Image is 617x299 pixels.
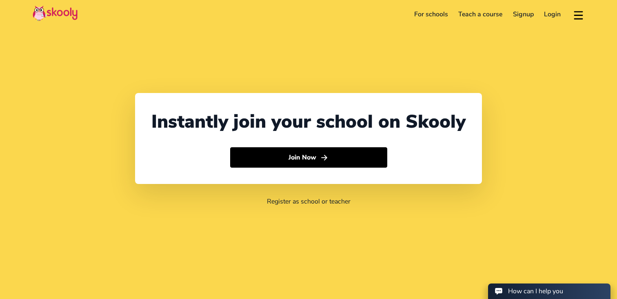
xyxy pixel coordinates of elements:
[320,153,328,162] ion-icon: arrow forward outline
[573,8,584,21] button: menu outline
[539,8,566,21] a: Login
[33,5,78,21] img: Skooly
[230,147,387,168] button: Join Nowarrow forward outline
[267,197,351,206] a: Register as school or teacher
[508,8,539,21] a: Signup
[151,109,466,134] div: Instantly join your school on Skooly
[453,8,508,21] a: Teach a course
[409,8,453,21] a: For schools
